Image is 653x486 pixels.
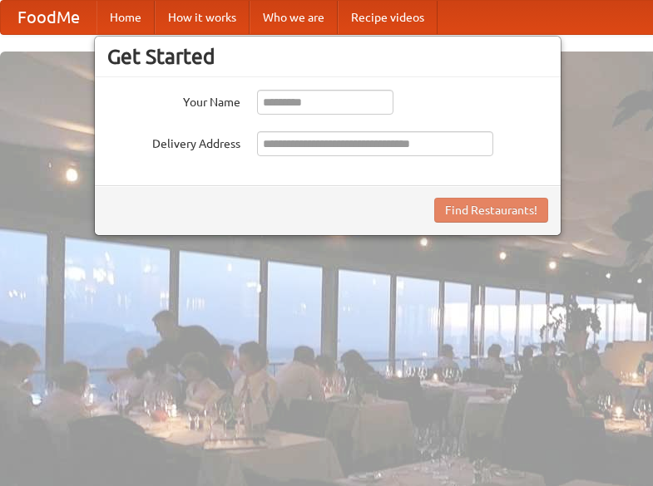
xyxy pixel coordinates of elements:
[107,44,548,69] h3: Get Started
[107,90,240,110] label: Your Name
[107,131,240,152] label: Delivery Address
[1,1,96,34] a: FoodMe
[155,1,250,34] a: How it works
[434,198,548,223] button: Find Restaurants!
[338,1,438,34] a: Recipe videos
[96,1,155,34] a: Home
[250,1,338,34] a: Who we are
